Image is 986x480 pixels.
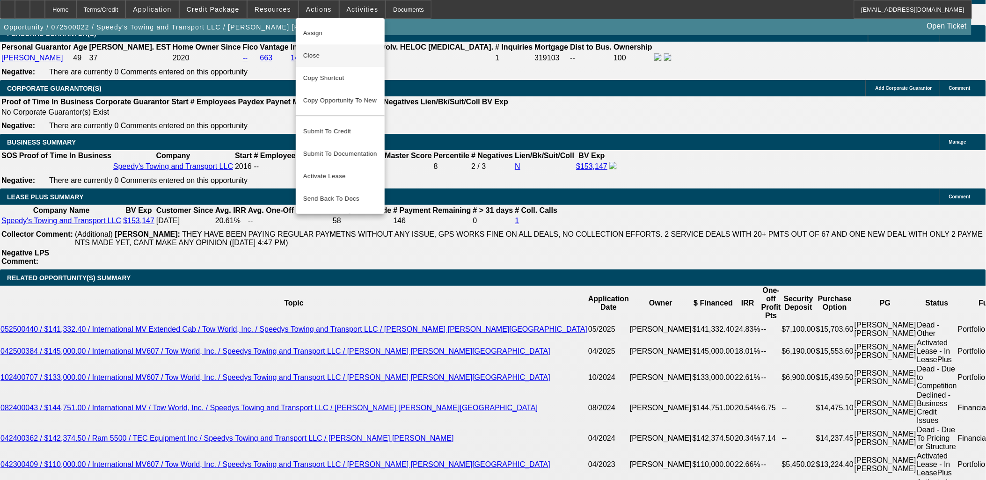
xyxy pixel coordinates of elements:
span: Copy Shortcut [303,73,377,84]
span: Copy Opportunity To New [303,97,377,104]
span: Send Back To Docs [303,193,377,204]
span: Activate Lease [303,171,377,182]
span: Close [303,50,377,61]
span: Assign [303,28,377,39]
span: Submit To Documentation [303,148,377,160]
span: Submit To Credit [303,126,377,137]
